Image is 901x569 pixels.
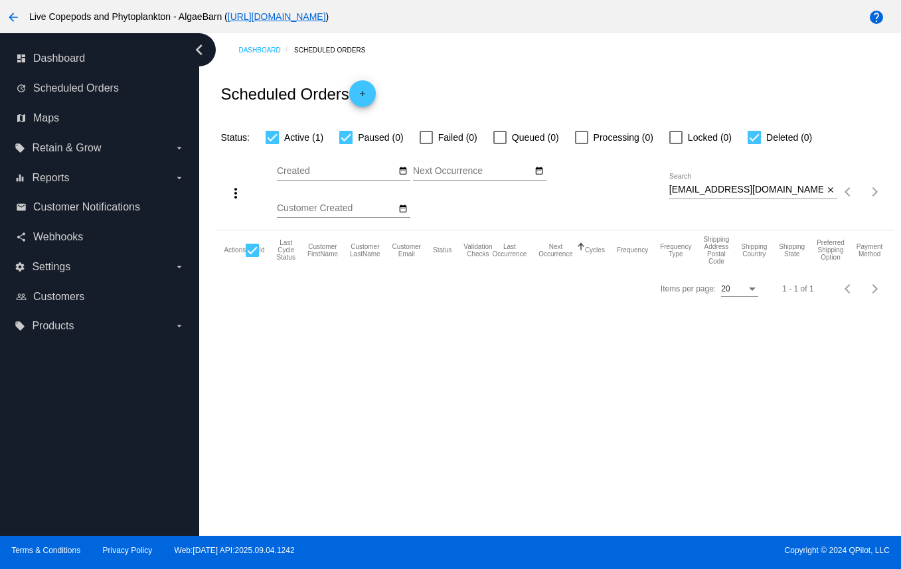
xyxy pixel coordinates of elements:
i: arrow_drop_down [174,262,185,272]
mat-icon: date_range [398,166,408,177]
button: Change sorting for PaymentMethod.Type [857,243,882,258]
i: people_outline [16,291,27,302]
span: Paused (0) [358,129,403,145]
button: Change sorting for CustomerEmail [392,243,421,258]
i: local_offer [15,321,25,331]
mat-icon: add [355,89,370,105]
input: Next Occurrence [413,166,532,177]
span: Dashboard [33,52,85,64]
input: Created [277,166,396,177]
a: Web:[DATE] API:2025.09.04.1242 [175,546,295,555]
a: [URL][DOMAIN_NAME] [228,11,326,22]
mat-select: Items per page: [721,285,758,294]
button: Change sorting for Frequency [617,246,648,254]
button: Change sorting for PreferredShippingOption [817,239,845,261]
a: map Maps [16,108,185,129]
mat-icon: date_range [534,166,544,177]
i: arrow_drop_down [174,143,185,153]
mat-icon: close [826,185,835,196]
span: Maps [33,112,59,124]
button: Change sorting for Cycles [585,246,605,254]
span: Reports [32,172,69,184]
span: Processing (0) [594,129,653,145]
button: Change sorting for Id [259,246,264,254]
button: Previous page [835,276,862,302]
button: Next page [862,276,888,302]
a: update Scheduled Orders [16,78,185,99]
i: update [16,83,27,94]
div: 1 - 1 of 1 [782,284,813,293]
span: Customers [33,291,84,303]
button: Change sorting for CustomerFirstName [307,243,338,258]
a: Privacy Policy [103,546,153,555]
button: Change sorting for LastProcessingCycleId [277,239,295,261]
i: share [16,232,27,242]
button: Change sorting for ShippingPostcode [703,236,729,265]
button: Change sorting for FrequencyType [660,243,691,258]
button: Change sorting for ShippingCountry [741,243,767,258]
a: people_outline Customers [16,286,185,307]
span: 20 [721,284,730,293]
i: email [16,202,27,212]
span: Products [32,320,74,332]
a: dashboard Dashboard [16,48,185,69]
mat-icon: more_vert [228,185,244,201]
a: email Customer Notifications [16,197,185,218]
i: settings [15,262,25,272]
button: Clear [823,183,837,197]
button: Change sorting for NextOccurrenceUtc [538,243,573,258]
span: Active (1) [284,129,323,145]
span: Queued (0) [512,129,559,145]
span: Settings [32,261,70,273]
mat-header-cell: Validation Checks [463,230,492,270]
i: equalizer [15,173,25,183]
i: arrow_drop_down [174,173,185,183]
span: Webhooks [33,231,83,243]
mat-header-cell: Actions [224,230,246,270]
span: Scheduled Orders [33,82,119,94]
mat-icon: help [868,9,884,25]
a: share Webhooks [16,226,185,248]
div: Items per page: [661,284,716,293]
span: Retain & Grow [32,142,101,154]
a: Dashboard [238,40,294,60]
i: arrow_drop_down [174,321,185,331]
span: Customer Notifications [33,201,140,213]
i: local_offer [15,143,25,153]
span: Locked (0) [688,129,732,145]
button: Change sorting for ShippingState [779,243,805,258]
span: Deleted (0) [766,129,812,145]
button: Change sorting for LastOccurrenceUtc [493,243,527,258]
h2: Scheduled Orders [220,80,375,107]
mat-icon: date_range [398,204,408,214]
mat-icon: arrow_back [5,9,21,25]
span: Live Copepods and Phytoplankton - AlgaeBarn ( ) [29,11,329,22]
i: dashboard [16,53,27,64]
span: Failed (0) [438,129,477,145]
input: Search [669,185,823,195]
i: chevron_left [189,39,210,60]
input: Customer Created [277,203,396,214]
i: map [16,113,27,123]
a: Scheduled Orders [294,40,377,60]
button: Change sorting for CustomerLastName [350,243,380,258]
button: Change sorting for Status [433,246,451,254]
button: Previous page [835,179,862,205]
button: Next page [862,179,888,205]
a: Terms & Conditions [11,546,80,555]
span: Copyright © 2024 QPilot, LLC [462,546,890,555]
span: Status: [220,132,250,143]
